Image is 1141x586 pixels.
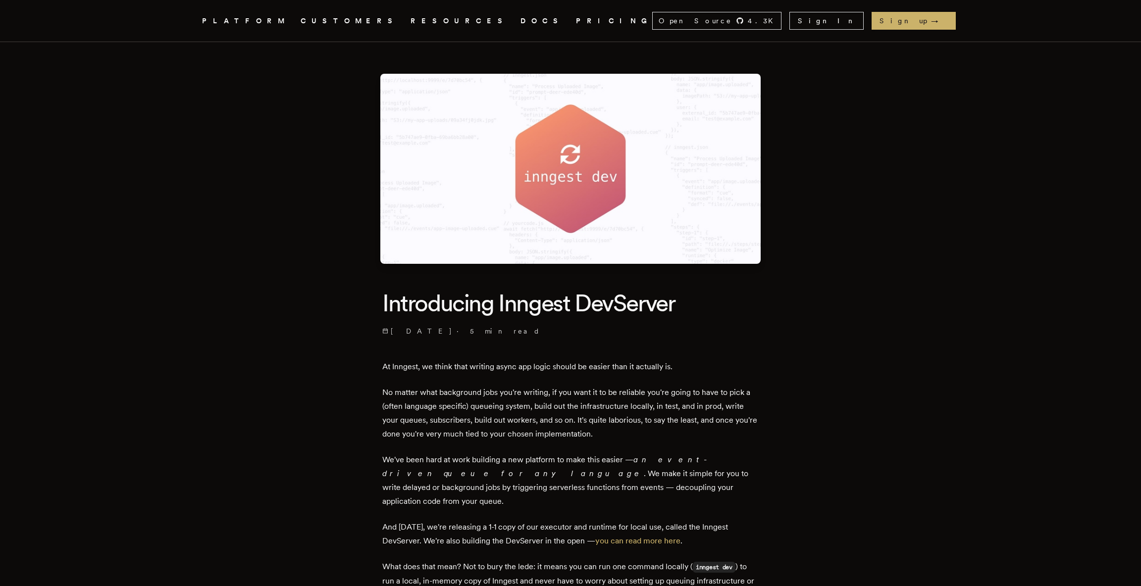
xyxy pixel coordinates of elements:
p: · [382,326,759,336]
p: And [DATE], we're releasing a 1-1 copy of our executor and runtime for local use, called the Inng... [382,520,759,548]
h1: Introducing Inngest DevServer [382,288,759,318]
button: PLATFORM [202,15,289,27]
code: inngest dev [693,562,735,573]
a: CUSTOMERS [301,15,399,27]
span: Open Source [659,16,732,26]
span: 5 min read [470,326,540,336]
p: We've been hard at work building a new platform to make this easier — . We make it simple for you... [382,453,759,508]
span: 4.3 K [748,16,779,26]
button: RESOURCES [411,15,509,27]
p: At Inngest, we think that writing async app logic should be easier than it actually is. [382,360,759,374]
a: DOCS [520,15,564,27]
a: you can read more here [595,536,680,545]
a: Sign In [789,12,864,30]
a: PRICING [576,15,652,27]
a: Sign up [872,12,956,30]
span: [DATE] [382,326,453,336]
p: No matter what background jobs you're writing, if you want it to be reliable you're going to have... [382,386,759,441]
img: Featured image for Introducing Inngest DevServer blog post [380,74,761,264]
span: → [931,16,948,26]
